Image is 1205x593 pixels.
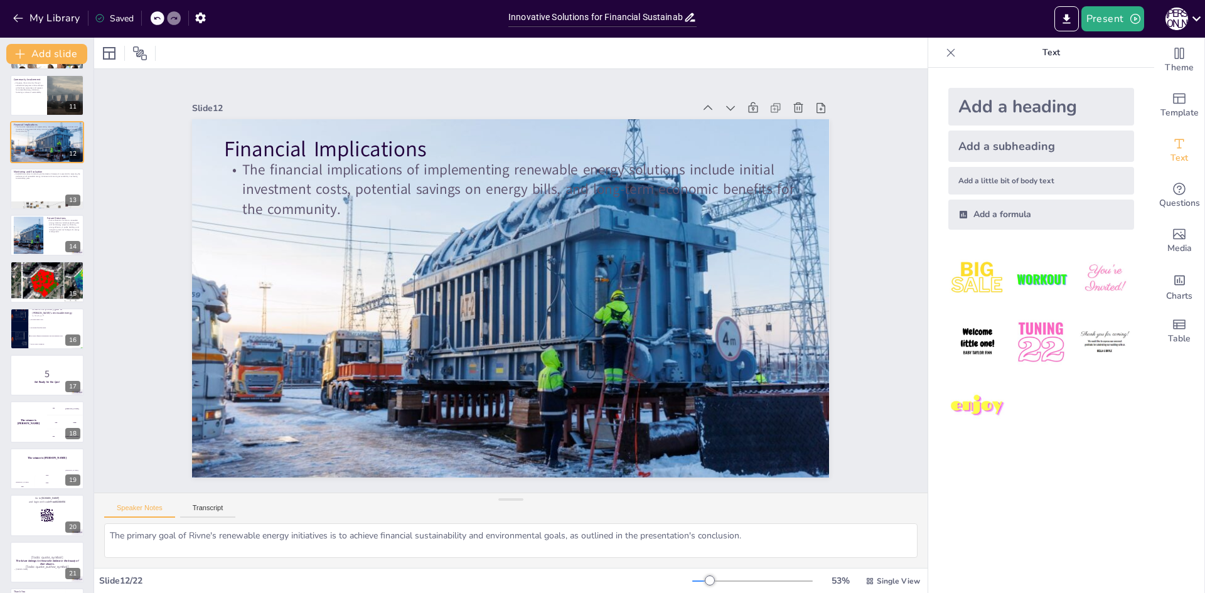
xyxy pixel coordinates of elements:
div: 15 [10,261,84,302]
p: Financial Implications [224,134,798,164]
button: І [PERSON_NAME] [1165,6,1188,31]
div: 12 [65,148,80,159]
p: The financial implications of implementing renewable energy solutions include initial investment ... [14,126,80,133]
button: Speaker Notes [104,504,175,518]
div: Add a heading [948,88,1134,126]
p: The transition to renewable energy in Rivne's public infrastructure is not only feasible but esse... [14,266,80,273]
div: 17 [65,381,80,392]
p: Establishing a robust monitoring and evaluation framework is essential for assessing the performa... [14,173,80,179]
div: 300 [60,471,84,489]
div: Layout [99,43,119,63]
div: 13 [10,168,84,210]
div: 16 [10,308,84,350]
p: [Todo: quote_symbol] [14,555,80,560]
div: 19 [10,448,84,489]
div: 14 [10,215,84,256]
p: 5 [14,367,80,381]
p: Text [961,38,1142,68]
div: Slide 12 [192,102,694,114]
div: Saved [95,13,134,24]
p: Future Directions [47,216,80,220]
div: 11 [65,101,80,112]
div: 20 [65,521,80,533]
div: 16 [65,334,80,346]
span: Template [1160,106,1199,120]
span: Table [1168,332,1191,346]
div: Add a table [1154,309,1204,354]
img: 7.jpeg [948,377,1007,435]
span: Charts [1166,289,1192,303]
p: and login with code [14,500,80,504]
p: Engaging the community through educational programs and workshops will enhance awareness and supp... [14,82,43,93]
p: Go to [14,497,80,501]
div: І [PERSON_NAME] [1165,8,1188,30]
div: 19 [65,474,80,486]
p: What is the primary goal of [PERSON_NAME]'s renewable energy initiatives? [32,307,80,318]
img: 6.jpeg [1076,313,1134,371]
img: 5.jpeg [1012,313,1070,371]
div: Change the overall theme [1154,38,1204,83]
div: 14 [65,241,80,252]
div: Add a subheading [948,131,1134,162]
div: Slide 12 / 22 [99,575,692,587]
p: Conclusion [14,263,80,267]
div: 13 [65,195,80,206]
button: Present [1081,6,1144,31]
span: Text [1170,151,1188,165]
span: Single View [877,576,920,586]
span: To increase fossil fuel usage [31,327,83,328]
div: Add text boxes [1154,128,1204,173]
img: 2.jpeg [1012,250,1070,308]
div: 20 [10,494,84,536]
img: 3.jpeg [1076,250,1134,308]
h4: The winner is [PERSON_NAME] [10,419,47,425]
div: 200 [35,476,60,489]
div: 18 [65,428,80,439]
input: Insert title [508,8,683,26]
div: Get real-time input from your audience [1154,173,1204,218]
p: [PERSON_NAME] [14,568,80,570]
button: Transcript [180,504,236,518]
span: Media [1167,242,1192,255]
p: Monitoring and Evaluation [14,169,80,173]
h4: The winner is [PERSON_NAME] [10,457,84,460]
p: Future directions for Rivne's renewable energy initiatives include expanding solar and wind energ... [47,219,80,233]
span: Questions [1159,196,1200,210]
button: Export to PowerPoint [1054,6,1079,31]
strong: [DOMAIN_NAME] [41,497,60,500]
p: Financial Implications [14,123,80,127]
span: Theme [1165,61,1194,75]
div: 53 % [825,575,855,587]
div: 100 [47,401,84,415]
p: The financial implications of implementing renewable energy solutions include initial investment ... [224,159,798,219]
div: 17 [10,355,84,396]
div: Add images, graphics, shapes or video [1154,218,1204,264]
span: To rely solely on imports [31,343,83,345]
div: 300 [47,429,84,443]
span: To reduce energy costs [31,319,83,320]
p: [Todo: quote_author_symbol] [14,564,80,569]
p: Community Involvement [14,78,43,82]
div: 15 [65,288,80,299]
strong: The future belongs to those who believe in the beauty of their dreams. [16,558,78,565]
div: Jaap [73,421,76,423]
div: Add a formula [948,200,1134,230]
div: 11 [10,75,84,116]
span: Position [132,46,147,61]
div: 200 [47,415,84,429]
span: To achieve financial sustainability and environmental goals [31,335,83,336]
strong: Get Ready for the Quiz! [35,380,60,383]
div: 21 [10,542,84,583]
button: Add slide [6,44,87,64]
img: 1.jpeg [948,250,1007,308]
div: [PERSON_NAME] [10,481,35,483]
button: My Library [9,8,85,28]
div: 12 [10,121,84,163]
div: Add charts and graphs [1154,264,1204,309]
div: Jaap [35,474,60,476]
div: [PERSON_NAME] [60,469,84,471]
div: 100 [10,483,35,489]
div: Add a little bit of body text [948,167,1134,195]
div: Add ready made slides [1154,83,1204,128]
div: 21 [65,568,80,579]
